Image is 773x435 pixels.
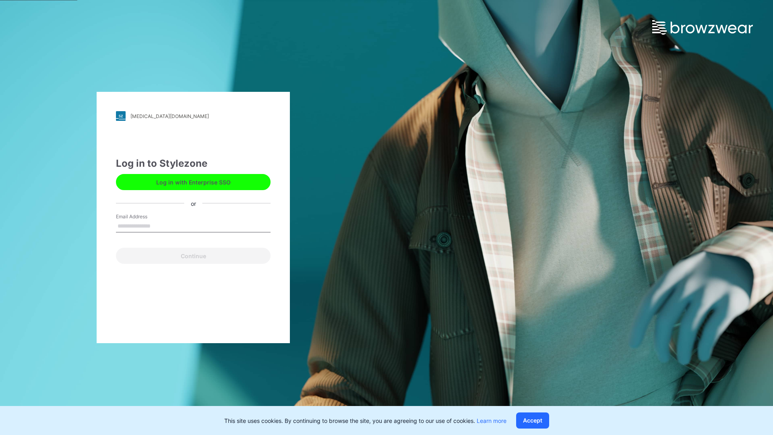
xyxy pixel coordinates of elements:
[116,156,271,171] div: Log in to Stylezone
[477,417,506,424] a: Learn more
[116,111,126,121] img: stylezone-logo.562084cfcfab977791bfbf7441f1a819.svg
[516,412,549,429] button: Accept
[116,174,271,190] button: Log in with Enterprise SSO
[652,20,753,35] img: browzwear-logo.e42bd6dac1945053ebaf764b6aa21510.svg
[130,113,209,119] div: [MEDICAL_DATA][DOMAIN_NAME]
[224,416,506,425] p: This site uses cookies. By continuing to browse the site, you are agreeing to our use of cookies.
[116,111,271,121] a: [MEDICAL_DATA][DOMAIN_NAME]
[116,213,172,220] label: Email Address
[184,199,203,207] div: or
